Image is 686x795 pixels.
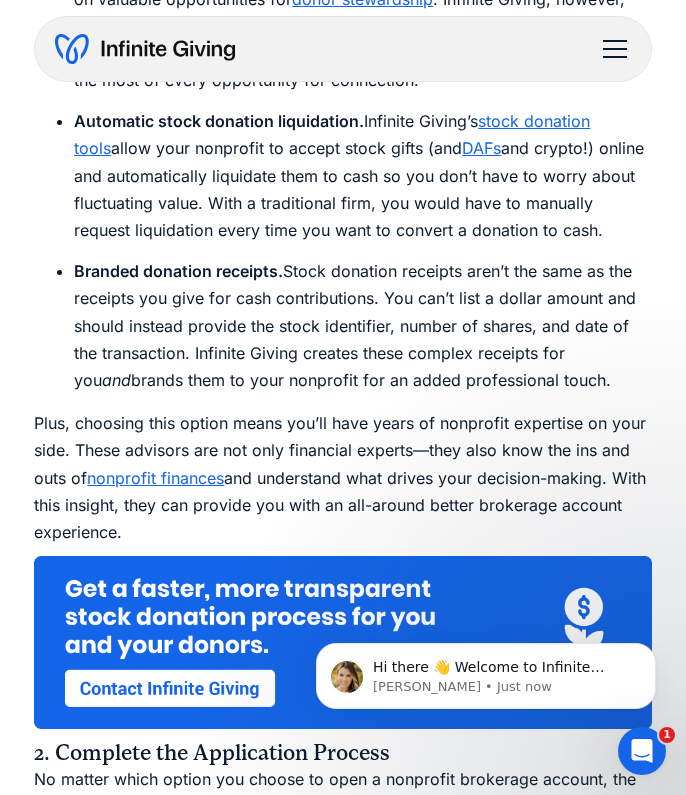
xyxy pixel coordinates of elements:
[55,33,235,65] a: home
[34,556,651,729] img: Click to get a faster, more transparent stock donation process by contacting Infinite Giving abou...
[87,468,224,488] a: nonprofit finances
[74,108,651,244] li: Infinite Giving’s allow your nonprofit to accept stock gifts (and and crypto!) online and automat...
[462,138,501,158] a: DAFs
[659,727,675,743] span: 1
[34,410,651,546] p: Plus, choosing this option means you’ll have years of nonprofit expertise on your side. These adv...
[74,258,651,394] li: Stock donation receipts aren’t the same as the receipts you give for cash contributions. You can’...
[34,739,651,767] h3: 2. Complete the Application Process
[618,727,666,775] iframe: Intercom live chat
[74,111,364,131] strong: Automatic stock donation liquidation.
[591,25,631,73] div: menu
[102,370,131,390] em: and
[286,601,686,741] iframe: Intercom notifications message
[74,261,283,281] strong: Branded donation receipts.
